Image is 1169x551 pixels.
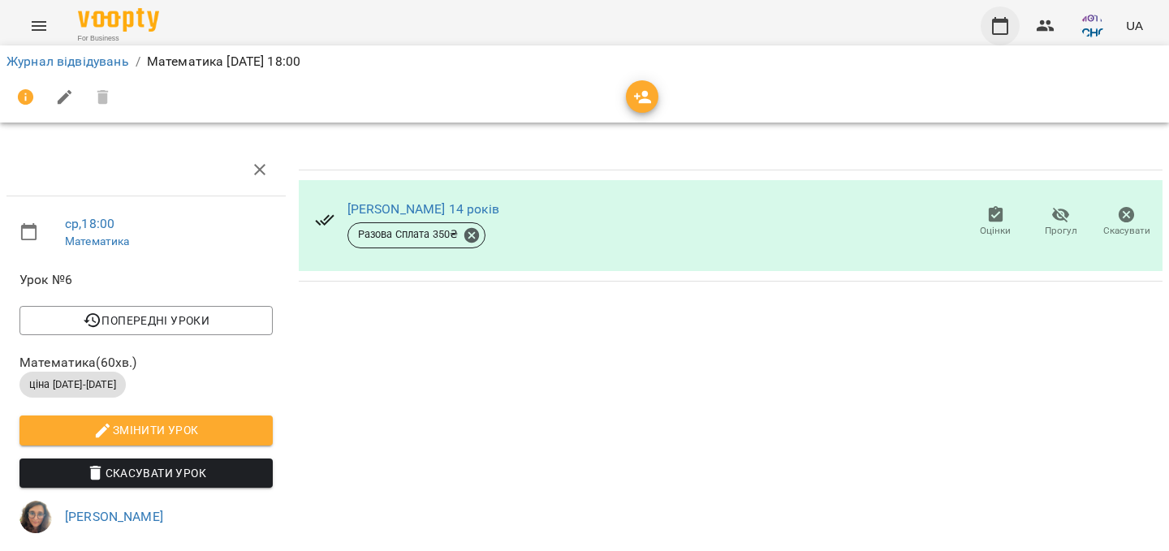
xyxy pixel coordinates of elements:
[65,216,114,231] a: ср , 18:00
[6,52,1163,71] nav: breadcrumb
[65,509,163,524] a: [PERSON_NAME]
[19,270,273,290] span: Урок №6
[1029,200,1094,245] button: Прогул
[19,377,126,392] span: ціна [DATE]-[DATE]
[19,353,273,372] span: Математика ( 60 хв. )
[136,52,140,71] li: /
[348,227,468,242] span: Разова Сплата 350 ₴
[963,200,1029,245] button: Оцінки
[32,311,260,330] span: Попередні уроки
[19,415,273,445] button: Змінити урок
[1103,224,1150,238] span: Скасувати
[32,463,260,483] span: Скасувати Урок
[19,501,52,533] img: 86d7fcac954a2a308d91a558dd0f8d4d.jpg
[32,420,260,440] span: Змінити урок
[147,52,300,71] p: Математика [DATE] 18:00
[980,224,1011,238] span: Оцінки
[6,54,129,69] a: Журнал відвідувань
[19,306,273,335] button: Попередні уроки
[1119,11,1150,41] button: UA
[347,222,486,248] div: Разова Сплата 350₴
[65,235,129,248] a: Математика
[78,8,159,32] img: Voopty Logo
[1094,200,1159,245] button: Скасувати
[19,6,58,45] button: Menu
[1081,15,1103,37] img: 44498c49d9c98a00586a399c9b723a73.png
[19,458,273,488] button: Скасувати Урок
[1045,224,1077,238] span: Прогул
[1126,17,1143,34] span: UA
[78,33,159,44] span: For Business
[347,201,499,217] a: [PERSON_NAME] 14 років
